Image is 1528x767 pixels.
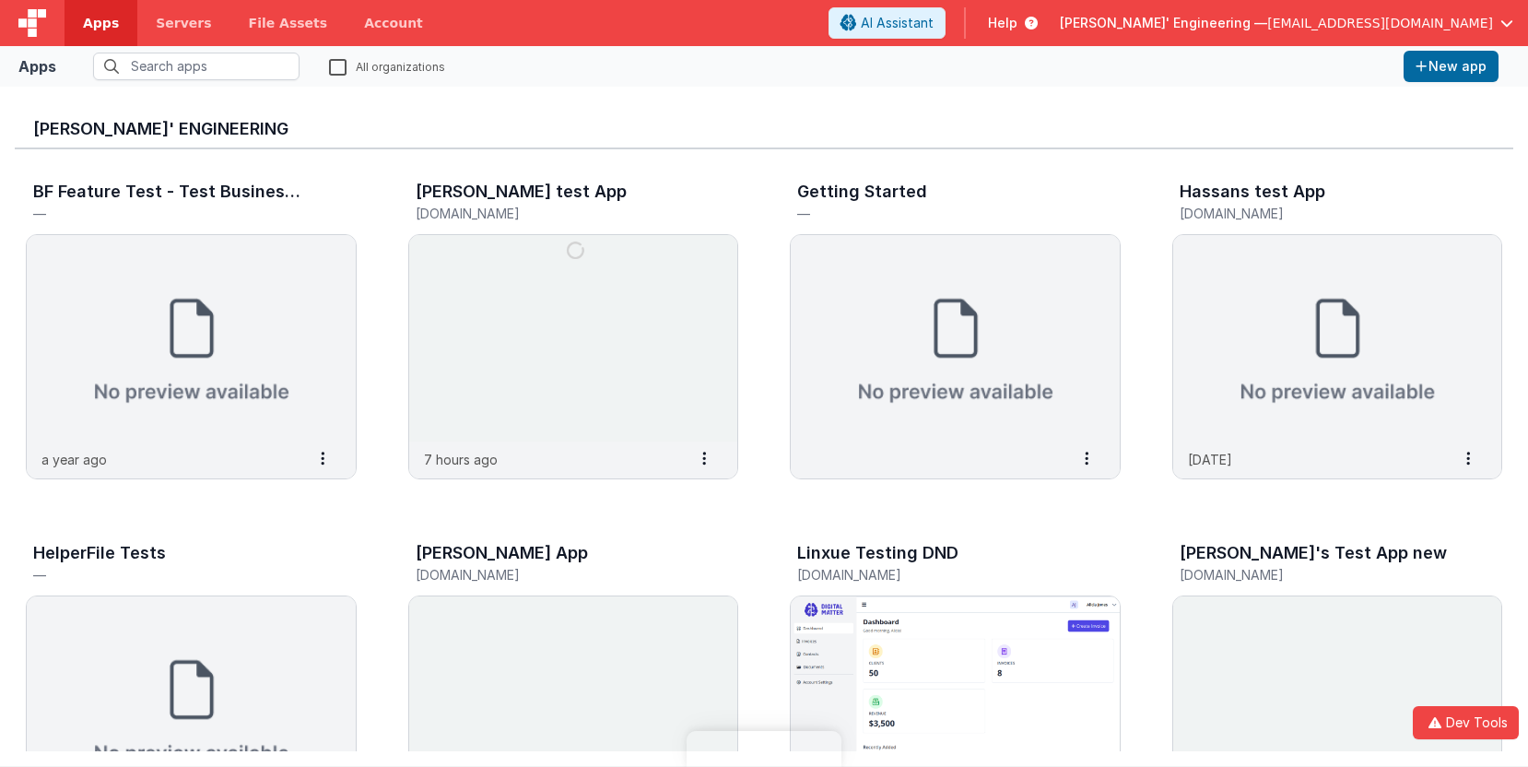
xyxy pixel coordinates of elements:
h3: [PERSON_NAME] App [416,544,588,562]
h5: [DOMAIN_NAME] [797,568,1075,582]
p: 7 hours ago [424,450,498,469]
span: Apps [83,14,119,32]
label: All organizations [329,57,445,75]
h3: HelperFile Tests [33,544,166,562]
button: New app [1404,51,1499,82]
span: AI Assistant [861,14,934,32]
h5: [DOMAIN_NAME] [416,568,693,582]
span: File Assets [249,14,328,32]
h5: [DOMAIN_NAME] [416,206,693,220]
h3: Linxue Testing DND [797,544,958,562]
h5: — [797,206,1075,220]
p: [DATE] [1188,450,1232,469]
span: [EMAIL_ADDRESS][DOMAIN_NAME] [1267,14,1493,32]
span: Servers [156,14,211,32]
h5: — [33,206,311,220]
p: a year ago [41,450,107,469]
div: Apps [18,55,56,77]
h5: [DOMAIN_NAME] [1180,206,1457,220]
button: Dev Tools [1413,706,1519,739]
h3: [PERSON_NAME] test App [416,183,627,201]
input: Search apps [93,53,300,80]
h3: BF Feature Test - Test Business File [33,183,305,201]
h5: — [33,568,311,582]
h3: [PERSON_NAME]' Engineering [33,120,1495,138]
span: [PERSON_NAME]' Engineering — [1060,14,1267,32]
button: [PERSON_NAME]' Engineering — [EMAIL_ADDRESS][DOMAIN_NAME] [1060,14,1513,32]
h3: [PERSON_NAME]'s Test App new [1180,544,1447,562]
h5: [DOMAIN_NAME] [1180,568,1457,582]
h3: Hassans test App [1180,183,1325,201]
span: Help [988,14,1017,32]
h3: Getting Started [797,183,927,201]
button: AI Assistant [829,7,946,39]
